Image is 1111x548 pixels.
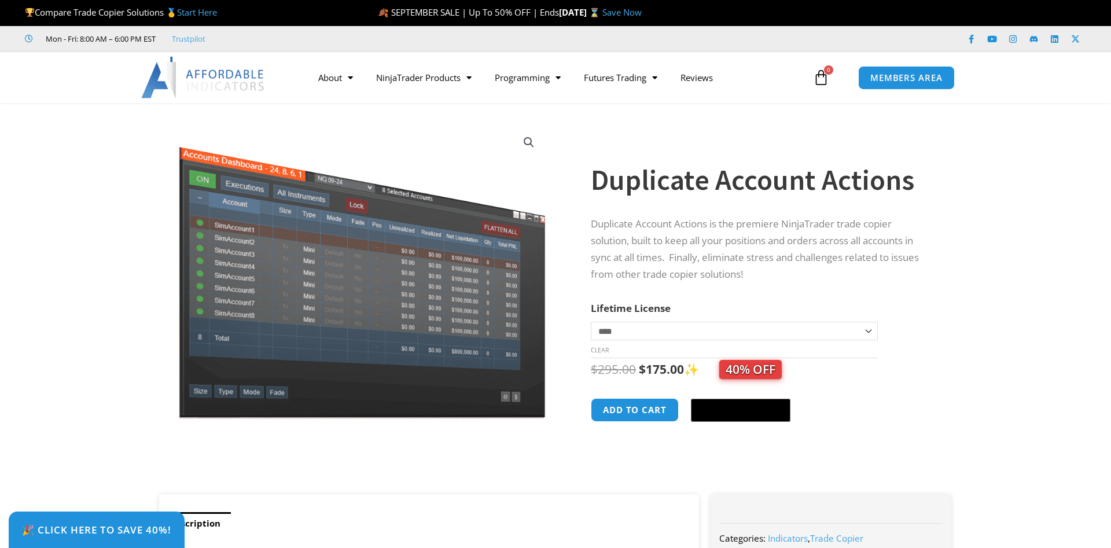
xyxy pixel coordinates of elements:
img: 🏆 [25,8,34,17]
a: Trustpilot [172,32,205,46]
span: 🍂 SEPTEMBER SALE | Up To 50% OFF | Ends [378,6,559,18]
a: Futures Trading [572,64,669,91]
span: $ [639,361,646,377]
p: Duplicate Account Actions is the premiere NinjaTrader trade copier solution, built to keep all yo... [591,216,929,283]
iframe: PayPal Message 1 [591,437,929,447]
bdi: 295.00 [591,361,636,377]
bdi: 175.00 [639,361,684,377]
a: 0 [796,61,847,94]
a: Save Now [602,6,642,18]
a: About [307,64,365,91]
a: MEMBERS AREA [858,66,955,90]
button: Add to cart [591,398,679,422]
span: Compare Trade Copier Solutions 🥇 [25,6,217,18]
a: Clear options [591,346,609,354]
a: Programming [483,64,572,91]
label: Lifetime License [591,301,671,315]
span: 0 [824,65,833,75]
a: Start Here [177,6,217,18]
span: MEMBERS AREA [870,73,943,82]
a: Reviews [669,64,724,91]
button: Buy with GPay [691,399,790,422]
strong: [DATE] ⌛ [559,6,602,18]
span: 40% OFF [719,360,782,379]
span: Mon - Fri: 8:00 AM – 6:00 PM EST [43,32,156,46]
img: LogoAI | Affordable Indicators – NinjaTrader [141,57,266,98]
h1: Duplicate Account Actions [591,160,929,200]
span: $ [591,361,598,377]
nav: Menu [307,64,810,91]
span: 🎉 Click Here to save 40%! [22,525,171,535]
a: NinjaTrader Products [365,64,483,91]
a: 🎉 Click Here to save 40%! [9,512,185,548]
span: ✨ [684,361,782,377]
a: View full-screen image gallery [518,132,539,153]
img: Screenshot 2024-08-26 15414455555 [176,123,548,419]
